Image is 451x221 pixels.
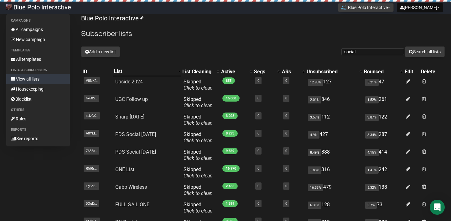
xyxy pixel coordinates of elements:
span: nx68S.. [84,95,99,102]
a: Click to clean [184,190,213,196]
span: 1,899 [222,200,238,207]
a: 0 [285,149,287,153]
a: Click to clean [184,85,213,91]
a: 0 [285,96,287,100]
span: Skipped [184,96,213,108]
td: 427 [305,129,363,146]
li: Others [6,106,70,114]
div: Segs [254,69,274,75]
span: 16.33% [308,184,323,191]
span: Skipped [184,202,213,214]
button: Search all lists [405,46,445,57]
div: List Cleaning [182,69,214,75]
th: List Cleaning: No sort applied, activate to apply an ascending sort [181,67,220,76]
div: Unsubscribed [307,69,356,75]
a: 0 [257,114,259,118]
button: Blue Polo Interactive [338,3,394,12]
button: Add a new list [81,46,120,57]
span: 2.01% [308,96,321,103]
a: 0 [285,131,287,135]
th: Edit: No sort applied, sorting is disabled [403,67,420,76]
div: Active [221,69,247,75]
a: 0 [285,114,287,118]
span: 1.41% [365,166,379,174]
a: Click to clean [184,120,213,126]
span: 763Fa.. [84,147,99,155]
td: 261 [363,94,403,111]
span: 5.32% [365,184,379,191]
span: Skipped [184,131,213,144]
a: Click to clean [184,103,213,108]
a: Click to clean [184,138,213,144]
a: Sharp [DATE] [115,114,144,120]
li: Lists & subscribers [6,66,70,74]
td: 128 [305,199,363,217]
th: ID: No sort applied, sorting is disabled [81,67,113,76]
td: 346 [305,94,363,111]
a: All campaigns [6,24,70,34]
a: 0 [285,202,287,206]
a: Click to clean [184,173,213,179]
span: 8,293 [222,130,238,137]
td: 479 [305,182,363,199]
a: PDS Social [DATE] [115,149,156,155]
th: ARs: No sort applied, activate to apply an ascending sort [281,67,305,76]
th: Active: No sort applied, activate to apply an ascending sort [220,67,253,76]
a: PDS Social [DATE] [115,131,156,137]
span: 3.57% [308,114,321,121]
a: Blacklist [6,94,70,104]
td: 287 [363,129,403,146]
a: New campaign [6,34,70,45]
td: 112 [305,111,363,129]
span: Skipped [184,149,213,161]
span: 9,569 [222,148,238,154]
a: 0 [257,184,259,188]
a: 0 [257,96,259,100]
a: 0 [285,166,287,171]
div: Delete [421,69,443,75]
span: 1.52% [365,96,379,103]
a: Upside 2024 [115,79,143,85]
span: 2,455 [222,183,238,189]
div: ID [82,69,111,75]
div: ARs [282,69,299,75]
a: UGC Follow up [115,96,148,102]
span: Skipped [184,114,213,126]
a: Click to clean [184,155,213,161]
span: Skipped [184,166,213,179]
td: 47 [363,76,403,94]
li: Campaigns [6,17,70,24]
a: Housekeeping [6,84,70,94]
span: Skipped [184,79,213,91]
div: Bounced [364,69,397,75]
span: sUzGX.. [84,112,100,119]
span: 3.7% [365,202,377,209]
a: Gabb Wireless [115,184,147,190]
a: See reports [6,134,70,144]
a: Blue Polo Interactive [81,14,143,22]
div: Open Intercom Messenger [430,200,445,215]
th: Delete: No sort applied, sorting is disabled [420,67,445,76]
span: 3.34% [365,131,379,139]
div: Edit [405,69,418,75]
th: List: Descending sort applied, activate to remove the sort [113,67,181,76]
td: 888 [305,146,363,164]
span: 3,028 [222,113,238,119]
a: 0 [257,202,259,206]
span: 8.49% [308,149,321,156]
span: 5.21% [365,79,379,86]
td: 122 [363,111,403,129]
span: V8NKf.. [84,77,100,84]
span: 1.83% [308,166,321,174]
th: Unsubscribed: No sort applied, activate to apply an ascending sort [305,67,363,76]
span: 3.87% [365,114,379,121]
img: favicons [341,5,346,10]
td: 242 [363,164,403,182]
span: 0OuDr.. [84,200,99,207]
span: 16,970 [222,165,240,172]
a: 0 [257,131,259,135]
a: 0 [257,149,259,153]
li: Reports [6,126,70,134]
td: 73 [363,199,403,217]
span: 12.93% [308,79,323,86]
